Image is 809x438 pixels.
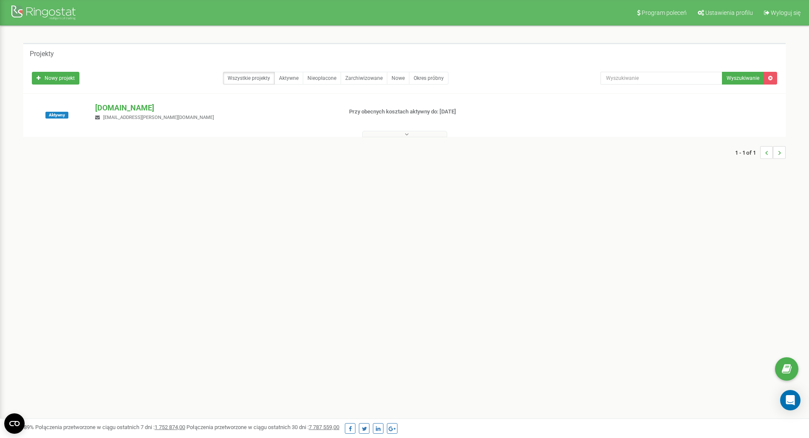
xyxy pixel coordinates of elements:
[45,112,68,119] span: Aktywny
[780,390,801,410] div: Open Intercom Messenger
[274,72,303,85] a: Aktywne
[705,9,753,16] span: Ustawienia profilu
[95,102,335,113] p: [DOMAIN_NAME]
[32,72,79,85] a: Nowy projekt
[722,72,764,85] button: Wyszukiwanie
[30,50,54,58] h5: Projekty
[600,72,722,85] input: Wyszukiwanie
[223,72,275,85] a: Wszystkie projekty
[735,146,760,159] span: 1 - 1 of 1
[303,72,341,85] a: Nieopłacone
[309,424,339,430] u: 7 787 559,00
[103,115,214,120] span: [EMAIL_ADDRESS][PERSON_NAME][DOMAIN_NAME]
[341,72,387,85] a: Zarchiwizowane
[387,72,409,85] a: Nowe
[155,424,185,430] u: 1 752 874,00
[186,424,339,430] span: Połączenia przetworzone w ciągu ostatnich 30 dni :
[4,413,25,434] button: Open CMP widget
[642,9,687,16] span: Program poleceń
[771,9,801,16] span: Wyloguj się
[35,424,185,430] span: Połączenia przetworzone w ciągu ostatnich 7 dni :
[409,72,448,85] a: Okres próbny
[735,138,786,167] nav: ...
[349,108,526,116] p: Przy obecnych kosztach aktywny do: [DATE]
